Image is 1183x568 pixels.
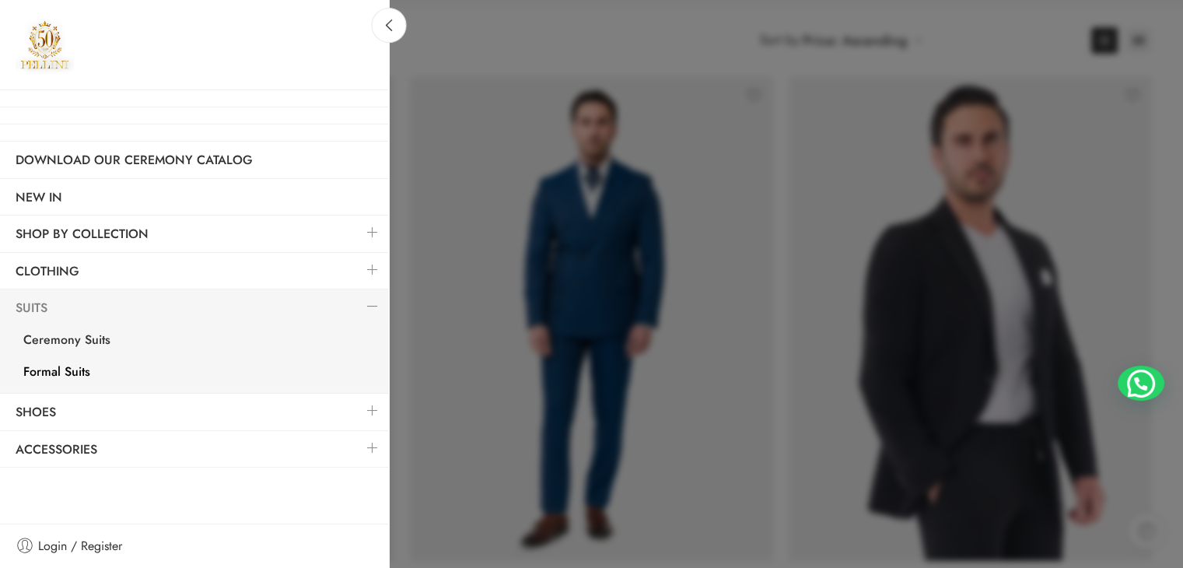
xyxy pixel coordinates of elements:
a: Login / Register [16,536,373,556]
a: Formal Suits [8,358,389,390]
a: Ceremony Suits [8,326,389,358]
a: Pellini - [16,16,74,74]
span: Login / Register [38,536,122,556]
img: Pellini [16,16,74,74]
